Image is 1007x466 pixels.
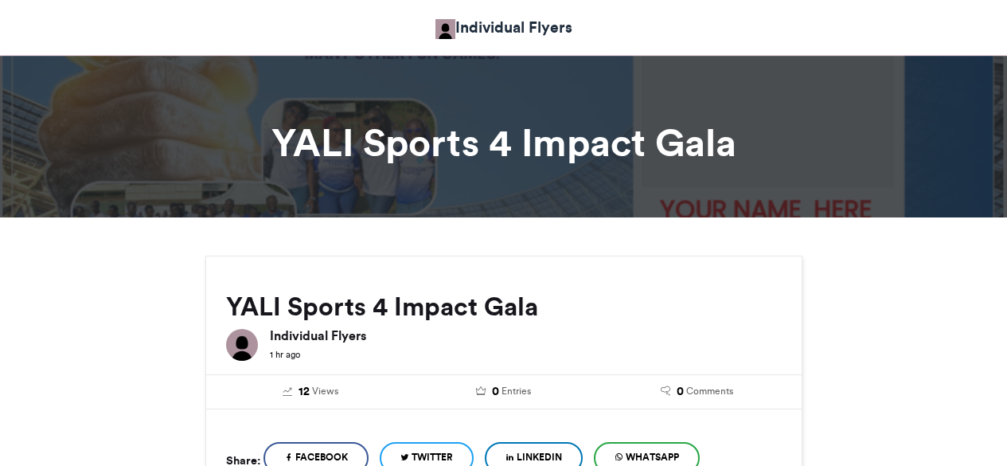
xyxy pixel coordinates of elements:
[270,329,782,342] h6: Individual Flyers
[299,383,310,401] span: 12
[312,384,338,398] span: Views
[226,292,782,321] h2: YALI Sports 4 Impact Gala
[677,383,684,401] span: 0
[517,450,562,464] span: LinkedIn
[226,329,258,361] img: Individual Flyers
[626,450,679,464] span: WhatsApp
[612,383,782,401] a: 0 Comments
[502,384,531,398] span: Entries
[270,349,300,360] small: 1 hr ago
[686,384,733,398] span: Comments
[435,16,572,39] a: Individual Flyers
[419,383,588,401] a: 0 Entries
[412,450,453,464] span: Twitter
[295,450,348,464] span: Facebook
[492,383,499,401] span: 0
[435,19,455,39] img: Maxwells Design Studio
[62,123,946,162] h1: YALI Sports 4 Impact Gala
[226,383,396,401] a: 12 Views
